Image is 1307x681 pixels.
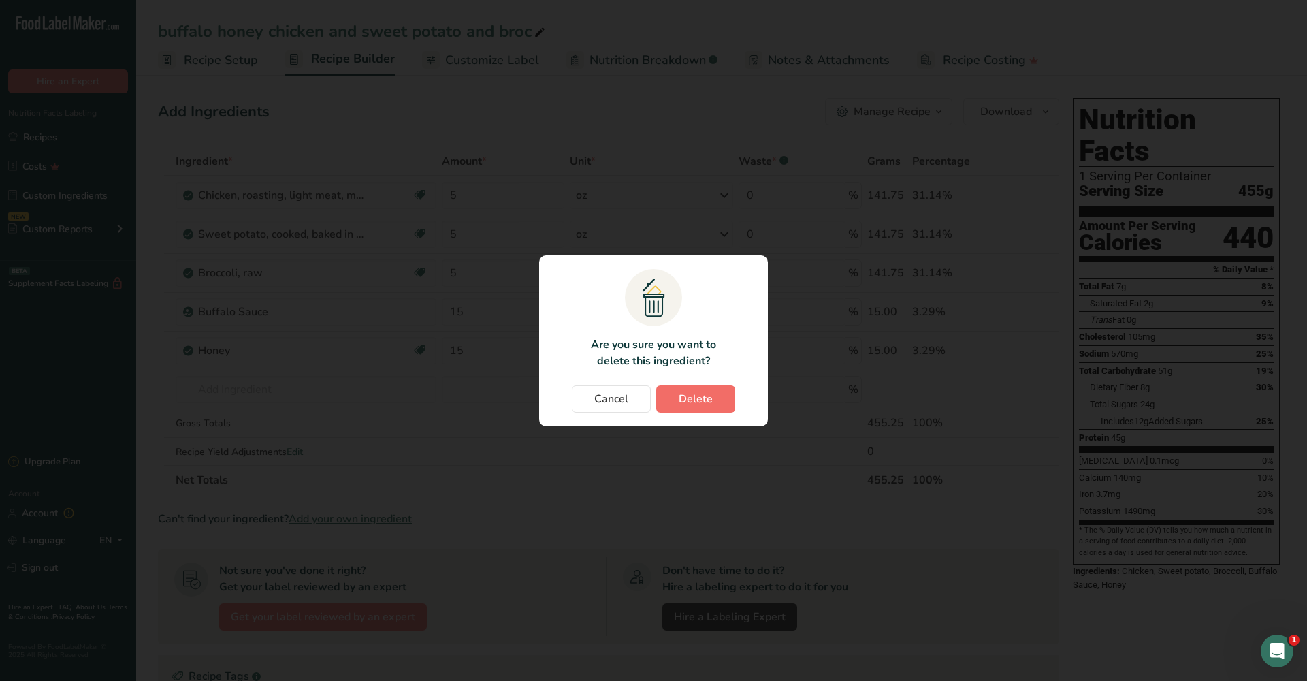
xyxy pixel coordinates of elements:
button: Delete [656,385,735,413]
span: Cancel [594,391,628,407]
p: Are you sure you want to delete this ingredient? [583,336,724,369]
span: 1 [1289,635,1300,646]
span: Delete [679,391,713,407]
button: Cancel [572,385,651,413]
iframe: Intercom live chat [1261,635,1293,667]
